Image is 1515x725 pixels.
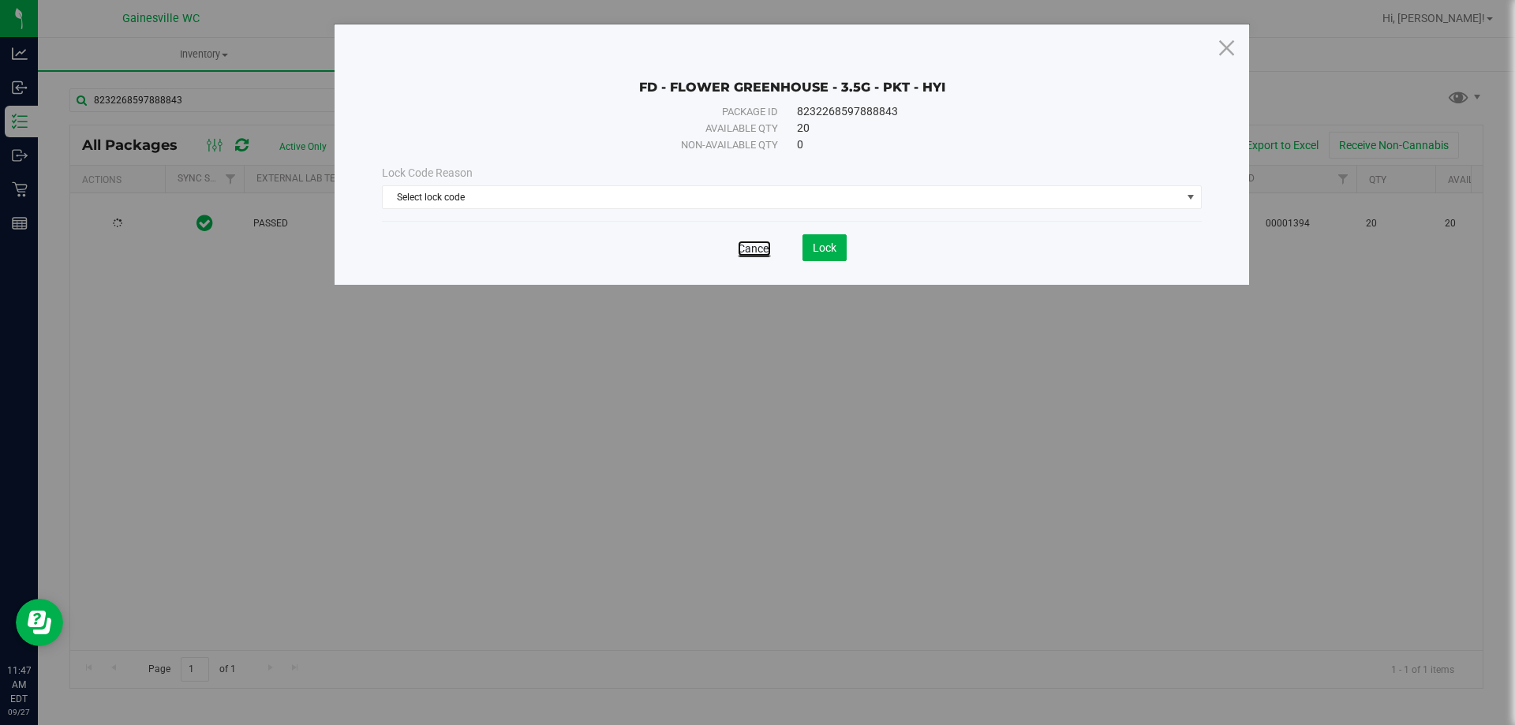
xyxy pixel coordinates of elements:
[738,241,771,256] a: Cancel
[382,56,1202,95] div: FD - FLOWER GREENHOUSE - 3.5G - PKT - HYI
[417,121,778,136] div: Available qty
[382,166,473,179] span: Lock Code Reason
[383,186,1181,208] span: Select lock code
[797,136,1166,153] div: 0
[1181,186,1201,208] span: select
[813,241,836,254] span: Lock
[802,234,847,261] button: Lock
[417,104,778,120] div: Package ID
[16,599,63,646] iframe: Resource center
[797,103,1166,120] div: 8232268597888843
[417,137,778,153] div: Non-available qty
[797,120,1166,136] div: 20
